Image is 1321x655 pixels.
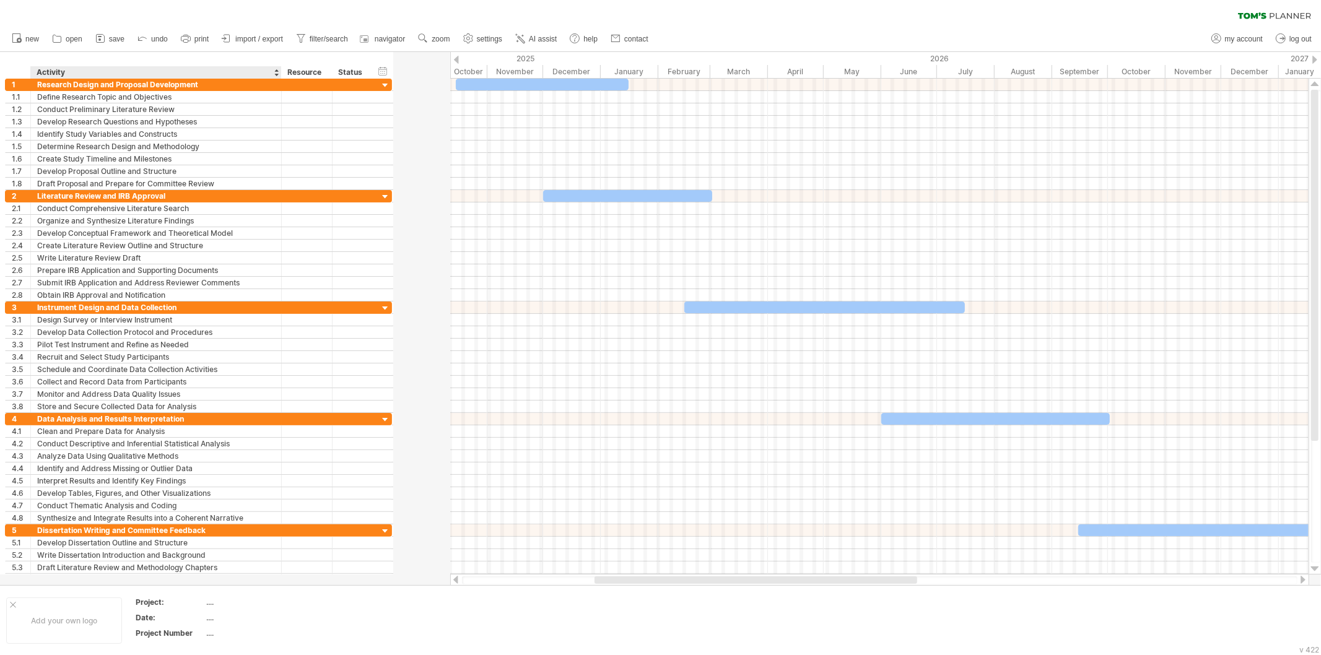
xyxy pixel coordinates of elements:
[206,612,310,623] div: ....
[37,116,275,128] div: Develop Research Questions and Hypotheses
[37,264,275,276] div: Prepare IRB Application and Supporting Documents
[12,574,30,586] div: 5.4
[37,549,275,561] div: Write Dissertation Introduction and Background
[12,363,30,375] div: 3.5
[37,79,275,90] div: Research Design and Proposal Development
[12,153,30,165] div: 1.6
[710,65,768,78] div: March 2026
[658,65,710,78] div: February 2026
[12,512,30,524] div: 4.8
[37,178,275,189] div: Draft Proposal and Prepare for Committee Review
[768,65,824,78] div: April 2026
[415,31,453,47] a: zoom
[37,153,275,165] div: Create Study Timeline and Milestones
[12,79,30,90] div: 1
[37,351,275,363] div: Recruit and Select Study Participants
[37,128,275,140] div: Identify Study Variables and Constructs
[37,524,275,536] div: Dissertation Writing and Committee Feedback
[12,264,30,276] div: 2.6
[608,31,652,47] a: contact
[338,66,365,79] div: Status
[12,450,30,462] div: 4.3
[824,65,881,78] div: May 2026
[37,190,275,202] div: Literature Review and IRB Approval
[12,141,30,152] div: 1.5
[430,65,487,78] div: October 2025
[12,388,30,400] div: 3.7
[37,462,275,474] div: Identify and Address Missing or Outlier Data
[37,227,275,239] div: Develop Conceptual Framework and Theoretical Model
[1208,31,1267,47] a: my account
[37,574,275,586] div: Write Results and Discussion Chapters
[310,35,348,43] span: filter/search
[12,351,30,363] div: 3.4
[37,388,275,400] div: Monitor and Address Data Quality Issues
[1166,65,1221,78] div: November 2026
[583,35,598,43] span: help
[37,562,275,573] div: Draft Literature Review and Methodology Chapters
[136,612,204,623] div: Date:
[37,215,275,227] div: Organize and Synthesize Literature Findings
[136,628,204,638] div: Project Number
[37,301,275,313] div: Instrument Design and Data Collection
[12,524,30,536] div: 5
[37,277,275,288] div: Submit IRB Application and Address Reviewer Comments
[1225,35,1263,43] span: my account
[567,31,601,47] a: help
[151,35,168,43] span: undo
[37,537,275,549] div: Develop Dissertation Outline and Structure
[37,413,275,425] div: Data Analysis and Results Interpretation
[12,376,30,388] div: 3.6
[995,65,1052,78] div: August 2026
[12,289,30,301] div: 2.8
[12,165,30,177] div: 1.7
[25,35,39,43] span: new
[37,314,275,326] div: Design Survey or Interview Instrument
[529,35,557,43] span: AI assist
[1273,31,1315,47] a: log out
[37,141,275,152] div: Determine Research Design and Methodology
[49,31,86,47] a: open
[37,339,275,350] div: Pilot Test Instrument and Refine as Needed
[37,425,275,437] div: Clean and Prepare Data for Analysis
[287,66,325,79] div: Resource
[12,462,30,474] div: 4.4
[37,252,275,264] div: Write Literature Review Draft
[12,227,30,239] div: 2.3
[1052,65,1108,78] div: September 2026
[1289,35,1312,43] span: log out
[375,35,405,43] span: navigator
[12,103,30,115] div: 1.2
[37,500,275,511] div: Conduct Thematic Analysis and Coding
[1299,645,1319,654] div: v 422
[206,628,310,638] div: ....
[12,500,30,511] div: 4.7
[37,66,274,79] div: Activity
[543,65,601,78] div: December 2025
[12,549,30,561] div: 5.2
[12,215,30,227] div: 2.2
[12,314,30,326] div: 3.1
[37,475,275,487] div: Interpret Results and Identify Key Findings
[37,326,275,338] div: Develop Data Collection Protocol and Procedures
[37,240,275,251] div: Create Literature Review Outline and Structure
[1108,65,1166,78] div: October 2026
[12,326,30,338] div: 3.2
[12,277,30,288] div: 2.7
[37,376,275,388] div: Collect and Record Data from Participants
[109,35,124,43] span: save
[12,301,30,313] div: 3
[12,91,30,103] div: 1.1
[12,116,30,128] div: 1.3
[12,240,30,251] div: 2.4
[136,597,204,607] div: Project:
[601,65,658,78] div: January 2026
[12,562,30,573] div: 5.3
[937,65,995,78] div: July 2026
[37,363,275,375] div: Schedule and Coordinate Data Collection Activities
[12,401,30,412] div: 3.8
[37,450,275,462] div: Analyze Data Using Qualitative Methods
[235,35,283,43] span: import / export
[37,91,275,103] div: Define Research Topic and Objectives
[1221,65,1279,78] div: December 2026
